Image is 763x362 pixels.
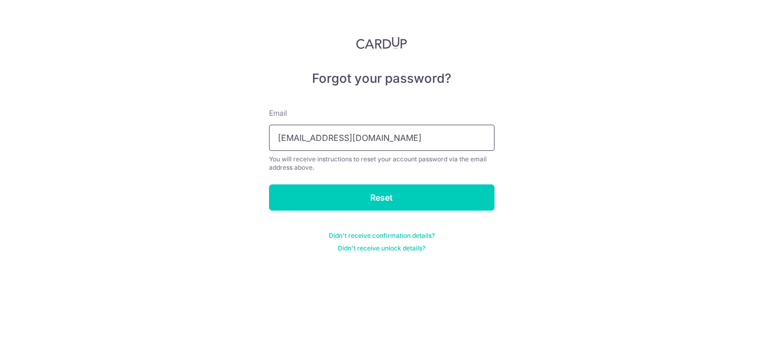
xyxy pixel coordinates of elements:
[356,37,407,49] img: CardUp Logo
[269,125,495,151] input: Enter your Email
[269,108,287,118] label: Email
[269,70,495,87] h5: Forgot your password?
[329,232,435,240] a: Didn't receive confirmation details?
[269,184,495,211] input: Reset
[269,155,495,172] div: You will receive instructions to reset your account password via the email address above.
[338,244,425,253] a: Didn't receive unlock details?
